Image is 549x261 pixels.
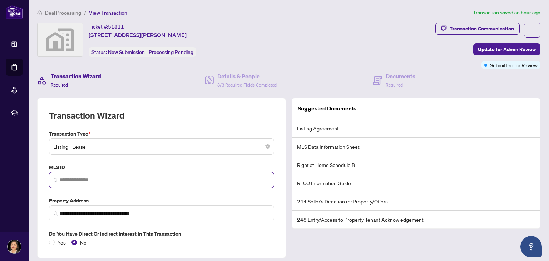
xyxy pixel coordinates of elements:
[292,211,540,228] li: 248 Entry/Access to Property Tenant Acknowledgement
[292,119,540,138] li: Listing Agreement
[386,82,403,88] span: Required
[38,23,83,56] img: svg%3e
[49,197,274,205] label: Property Address
[54,178,58,182] img: search_icon
[6,5,23,19] img: logo
[49,110,124,121] h2: Transaction Wizard
[292,174,540,192] li: RECO Information Guide
[530,28,535,33] span: ellipsis
[45,10,81,16] span: Deal Processing
[53,140,270,153] span: Listing - Lease
[89,23,124,31] div: Ticket #:
[266,144,270,149] span: close-circle
[37,10,42,15] span: home
[89,10,127,16] span: View Transaction
[520,236,542,257] button: Open asap
[55,238,69,246] span: Yes
[51,72,101,80] h4: Transaction Wizard
[49,163,274,171] label: MLS ID
[108,24,124,30] span: 51811
[386,72,415,80] h4: Documents
[49,130,274,138] label: Transaction Type
[89,31,187,39] span: [STREET_ADDRESS][PERSON_NAME]
[478,44,536,55] span: Update for Admin Review
[435,23,520,35] button: Transaction Communication
[473,43,540,55] button: Update for Admin Review
[298,104,356,113] article: Suggested Documents
[490,61,538,69] span: Submitted for Review
[292,156,540,174] li: Right at Home Schedule B
[8,240,21,253] img: Profile Icon
[84,9,86,17] li: /
[108,49,193,55] span: New Submission - Processing Pending
[77,238,89,246] span: No
[217,72,277,80] h4: Details & People
[292,138,540,156] li: MLS Data Information Sheet
[54,211,58,216] img: search_icon
[217,82,277,88] span: 3/3 Required Fields Completed
[292,192,540,211] li: 244 Seller’s Direction re: Property/Offers
[450,23,514,34] div: Transaction Communication
[473,9,540,17] article: Transaction saved an hour ago
[49,230,274,238] label: Do you have direct or indirect interest in this transaction
[89,47,196,57] div: Status:
[51,82,68,88] span: Required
